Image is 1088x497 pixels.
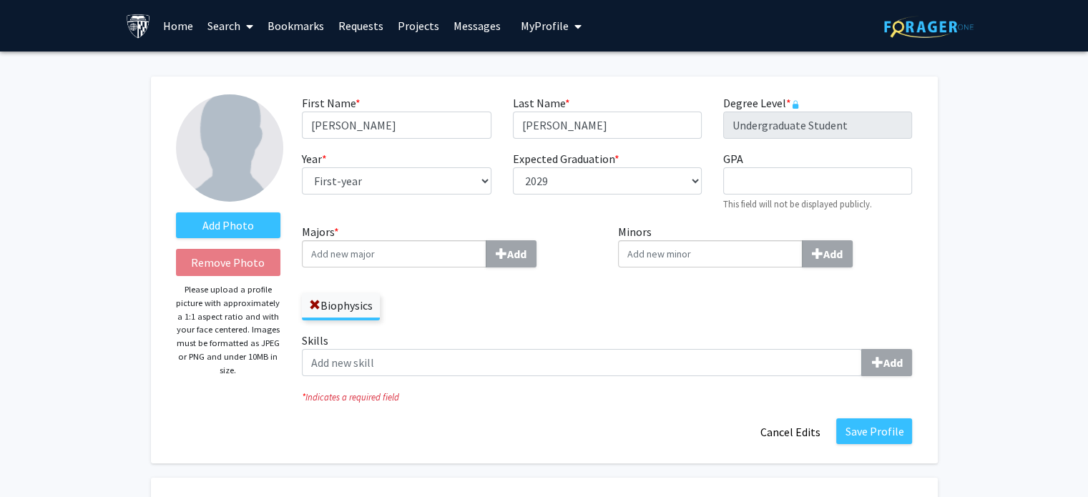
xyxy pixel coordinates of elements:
button: Cancel Edits [750,418,829,446]
button: Skills [861,349,912,376]
small: This field will not be displayed publicly. [723,198,872,210]
svg: This information is provided and automatically updated by Johns Hopkins University and is not edi... [791,100,800,109]
label: Expected Graduation [513,150,619,167]
input: MinorsAdd [618,240,803,267]
input: SkillsAdd [302,349,862,376]
i: Indicates a required field [302,390,912,404]
a: Requests [331,1,391,51]
b: Add [507,247,526,261]
a: Home [156,1,200,51]
button: Remove Photo [176,249,281,276]
label: Minors [618,223,913,267]
label: Skills [302,332,912,376]
iframe: Chat [11,433,61,486]
label: First Name [302,94,361,112]
img: Profile Picture [176,94,283,202]
b: Add [883,355,902,370]
label: AddProfile Picture [176,212,281,238]
span: My Profile [521,19,569,33]
label: Degree Level [723,94,800,112]
button: Minors [802,240,853,267]
a: Bookmarks [260,1,331,51]
img: Johns Hopkins University Logo [126,14,151,39]
p: Please upload a profile picture with approximately a 1:1 aspect ratio and with your face centered... [176,283,281,377]
img: ForagerOne Logo [884,16,974,38]
b: Add [823,247,843,261]
a: Messages [446,1,508,51]
label: Year [302,150,327,167]
label: Biophysics [302,293,380,318]
button: Majors* [486,240,536,267]
a: Projects [391,1,446,51]
label: Majors [302,223,597,267]
input: Majors*Add [302,240,486,267]
label: Last Name [513,94,570,112]
label: GPA [723,150,743,167]
button: Save Profile [836,418,912,444]
a: Search [200,1,260,51]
